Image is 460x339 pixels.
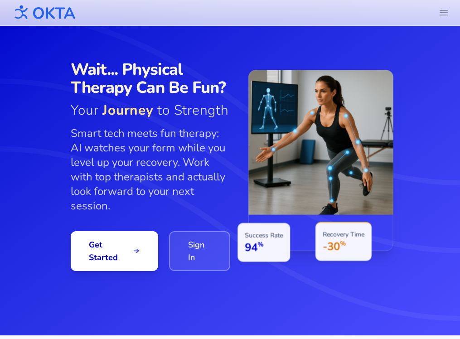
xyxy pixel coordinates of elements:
span: Your to Strength [71,102,230,119]
img: OKTA logo [11,1,76,24]
span: Get Started [89,238,140,264]
span: Journey [102,101,153,120]
p: 94 [245,240,283,255]
span: Wait... Physical Therapy Can Be Fun? [71,61,230,97]
a: Sign In [169,231,230,271]
p: Success Rate [245,231,283,240]
p: -30 [322,239,364,254]
button: header.menu.open [435,4,453,22]
p: Smart tech meets fun therapy: AI watches your form while you level up your recovery. Work with to... [71,126,230,213]
a: Get Started [71,231,159,271]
